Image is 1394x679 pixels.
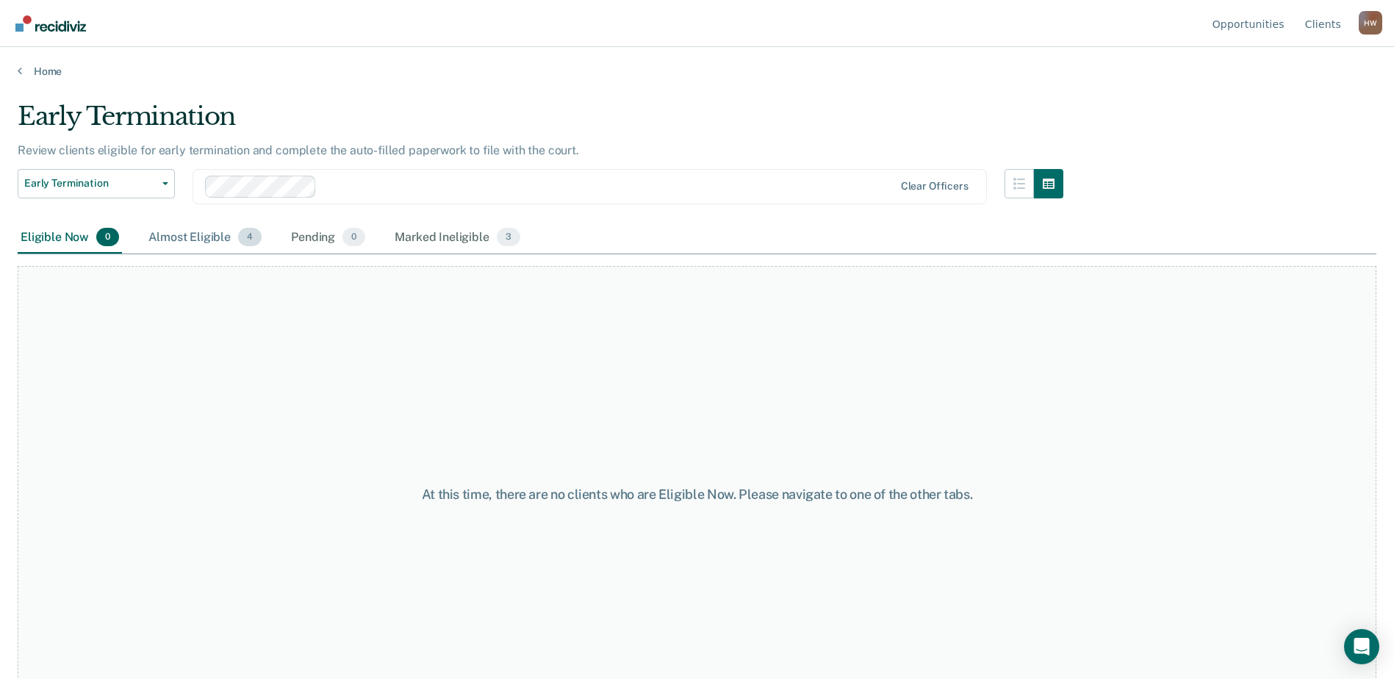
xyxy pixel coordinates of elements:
[18,101,1063,143] div: Early Termination
[96,228,119,247] span: 0
[342,228,365,247] span: 0
[18,222,122,254] div: Eligible Now0
[358,486,1037,503] div: At this time, there are no clients who are Eligible Now. Please navigate to one of the other tabs.
[238,228,262,247] span: 4
[145,222,265,254] div: Almost Eligible4
[1359,11,1382,35] div: H W
[901,180,969,193] div: Clear officers
[1344,629,1379,664] div: Open Intercom Messenger
[1359,11,1382,35] button: Profile dropdown button
[288,222,368,254] div: Pending0
[24,177,157,190] span: Early Termination
[18,169,175,198] button: Early Termination
[497,228,520,247] span: 3
[15,15,86,32] img: Recidiviz
[18,143,579,157] p: Review clients eligible for early termination and complete the auto-filled paperwork to file with...
[18,65,1376,78] a: Home
[392,222,523,254] div: Marked Ineligible3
